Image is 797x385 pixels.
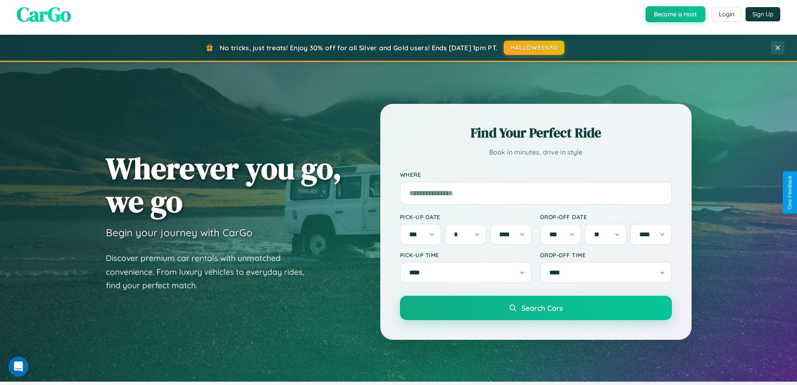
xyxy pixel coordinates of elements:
label: Drop-off Date [540,213,672,220]
label: Pick-up Time [400,251,532,258]
button: Become a Host [646,6,705,22]
button: Sign Up [746,7,780,21]
label: Where [400,171,672,178]
iframe: Intercom live chat [8,357,28,377]
p: Book in minutes, drive in style [400,146,672,158]
span: CarGo [17,0,71,28]
h3: Begin your journey with CarGo [106,226,253,239]
label: Pick-up Date [400,213,532,220]
span: No tricks, just treats! Enjoy 30% off for all Silver and Gold users! Ends [DATE] 1pm PT. [220,44,497,52]
button: HALLOWEEN30 [504,41,564,55]
div: Give Feedback [787,176,793,209]
h2: Find Your Perfect Ride [400,124,672,142]
label: Drop-off Time [540,251,672,258]
span: Search Cars [521,303,563,313]
p: Discover premium car rentals with unmatched convenience. From luxury vehicles to everyday rides, ... [106,251,315,292]
button: Login [712,7,741,22]
button: Search Cars [400,296,672,320]
h1: Wherever you go, we go [106,152,342,218]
